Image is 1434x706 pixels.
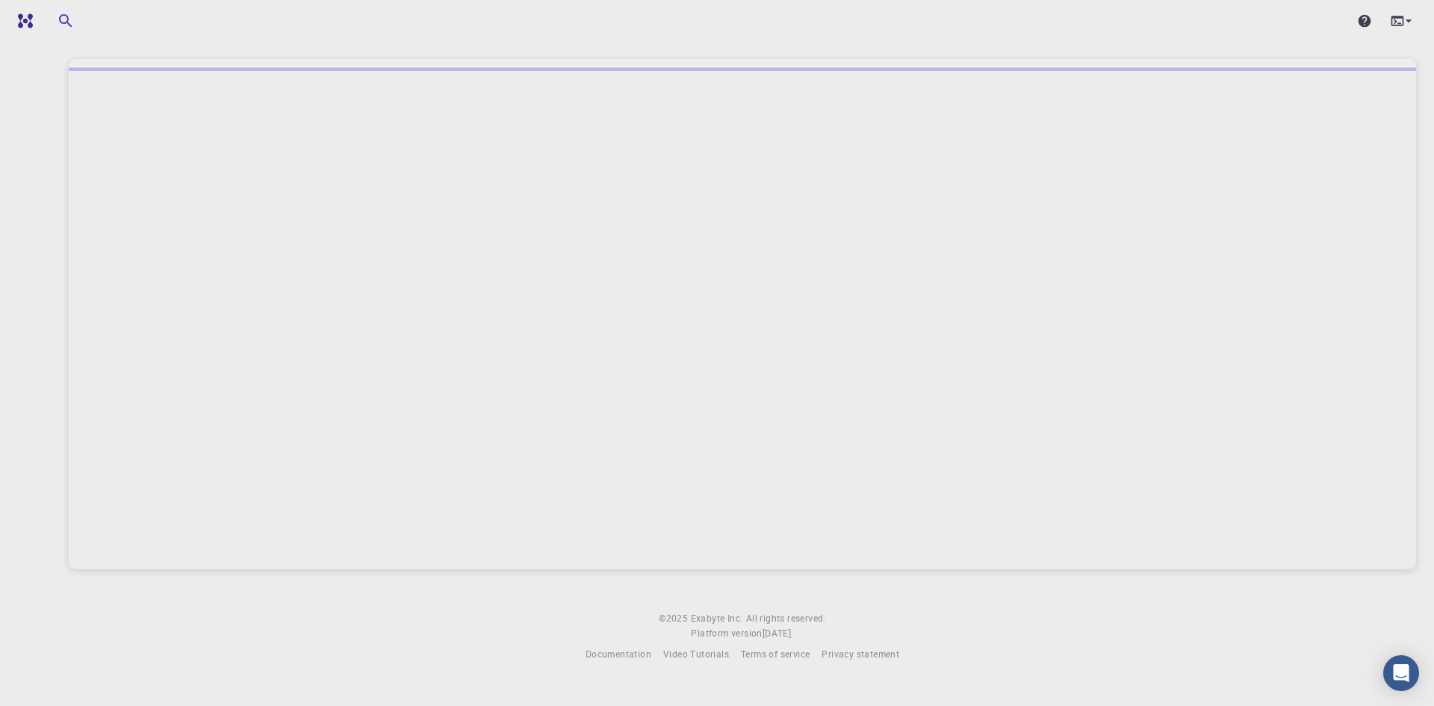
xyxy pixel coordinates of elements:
a: [DATE]. [763,626,794,641]
span: Documentation [586,648,651,660]
div: Open Intercom Messenger [1383,655,1419,691]
span: Privacy statement [822,648,899,660]
a: Documentation [586,647,651,662]
span: All rights reserved. [746,611,826,626]
span: Video Tutorials [663,648,729,660]
span: © 2025 [659,611,690,626]
span: Exabyte Inc. [691,612,743,624]
a: Video Tutorials [663,647,729,662]
span: Terms of service [741,648,810,660]
img: logo [12,13,33,28]
a: Privacy statement [822,647,899,662]
span: Platform version [691,626,762,641]
span: [DATE] . [763,627,794,639]
a: Exabyte Inc. [691,611,743,626]
a: Terms of service [741,647,810,662]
